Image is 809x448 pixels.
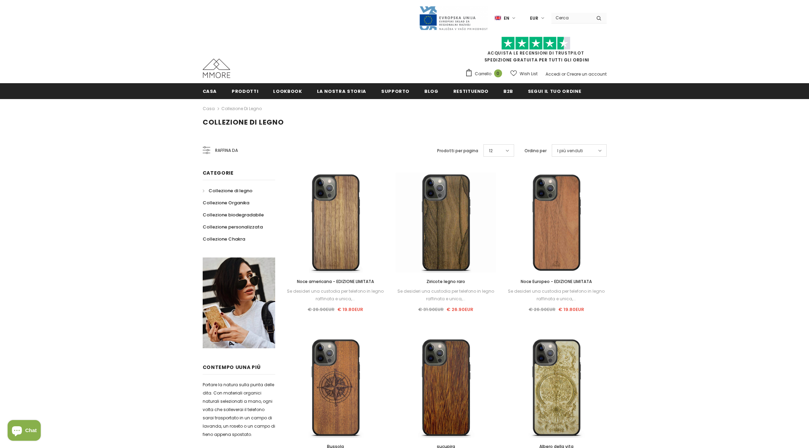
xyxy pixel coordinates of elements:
[297,279,374,284] span: Noce americana - EDIZIONE LIMITATA
[203,224,263,230] span: Collezione personalizzata
[203,381,275,439] p: Portare la natura sulla punta delle dita. Con materiali organici naturali selezionati a mano, ogn...
[446,306,473,313] span: € 26.90EUR
[557,147,583,154] span: I più venduti
[418,306,444,313] span: € 31.90EUR
[453,88,489,95] span: Restituendo
[437,147,478,154] label: Prodotti per pagina
[203,212,264,218] span: Collezione biodegradabile
[203,169,234,176] span: Categorie
[203,185,252,197] a: Collezione di legno
[286,278,386,285] a: Noce americana - EDIZIONE LIMITATA
[203,88,217,95] span: Casa
[221,106,262,111] a: Collezione di legno
[520,70,538,77] span: Wish List
[419,6,488,31] img: Javni Razpis
[203,236,245,242] span: Collezione Chakra
[424,83,439,99] a: Blog
[396,288,496,303] div: Se desideri una custodia per telefono in legno raffinata e unica,...
[529,306,556,313] span: € 26.90EUR
[203,209,264,221] a: Collezione biodegradabile
[203,83,217,99] a: Casa
[489,147,493,154] span: 12
[506,288,606,303] div: Se desideri una custodia per telefono in legno raffinata e unica,...
[6,420,43,442] inbox-online-store-chat: Shopify online store chat
[273,83,302,99] a: Lookbook
[506,278,606,285] a: Noce Europeo - EDIZIONE LIMITATA
[558,306,584,313] span: € 19.80EUR
[503,83,513,99] a: B2B
[286,288,386,303] div: Se desideri una custodia per telefono in legno raffinata e unica,...
[203,105,215,113] a: Casa
[546,71,560,77] a: Accedi
[530,15,538,22] span: EUR
[494,69,502,77] span: 0
[488,50,584,56] a: Acquista le recensioni di TrustPilot
[495,15,501,21] img: i-lang-1.png
[419,15,488,21] a: Javni Razpis
[561,71,566,77] span: or
[337,306,363,313] span: € 19.80EUR
[465,40,607,63] span: SPEDIZIONE GRATUITA PER TUTTI GLI ORDINI
[273,88,302,95] span: Lookbook
[381,88,410,95] span: supporto
[504,15,509,22] span: en
[232,83,258,99] a: Prodotti
[567,71,607,77] a: Creare un account
[209,187,252,194] span: Collezione di legno
[203,221,263,233] a: Collezione personalizzata
[203,59,230,78] img: Casi MMORE
[317,83,366,99] a: La nostra storia
[528,88,581,95] span: Segui il tuo ordine
[396,278,496,285] a: Ziricote legno raro
[203,117,284,127] span: Collezione di legno
[317,88,366,95] span: La nostra storia
[426,279,465,284] span: Ziricote legno raro
[453,83,489,99] a: Restituendo
[203,197,249,209] a: Collezione Organika
[203,199,249,206] span: Collezione Organika
[503,88,513,95] span: B2B
[521,279,592,284] span: Noce Europeo - EDIZIONE LIMITATA
[232,88,258,95] span: Prodotti
[528,83,581,99] a: Segui il tuo ordine
[424,88,439,95] span: Blog
[215,147,238,154] span: Raffina da
[501,37,570,50] img: Fidati di Pilot Stars
[465,69,505,79] a: Carrello 0
[524,147,547,154] label: Ordina per
[475,70,491,77] span: Carrello
[381,83,410,99] a: supporto
[510,68,538,80] a: Wish List
[203,233,245,245] a: Collezione Chakra
[203,364,261,371] span: contempo uUna più
[308,306,335,313] span: € 26.90EUR
[551,13,591,23] input: Search Site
